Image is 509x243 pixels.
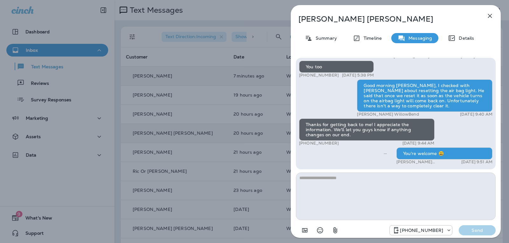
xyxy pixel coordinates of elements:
[384,150,387,156] span: Sent
[299,118,435,141] div: Thanks for getting back to me! I appreciate the information. We'll let you guys know if anything ...
[396,159,454,165] p: [PERSON_NAME] WillowBend
[396,147,492,159] div: You're welcome 😃
[460,112,492,117] p: [DATE] 9:40 AM
[390,226,452,234] div: +1 (813) 497-4455
[342,73,374,78] p: [DATE] 5:38 PM
[456,36,474,41] p: Details
[298,224,311,237] button: Add in a premade template
[312,36,337,41] p: Summary
[298,15,472,24] p: [PERSON_NAME] [PERSON_NAME]
[299,73,339,78] p: [PHONE_NUMBER]
[357,79,492,112] div: Good morning [PERSON_NAME], I checked with [PERSON_NAME] about resetting the air bag light. He sa...
[299,141,339,146] p: [PHONE_NUMBER]
[360,36,382,41] p: Timeline
[405,36,432,41] p: Messaging
[357,112,419,117] p: [PERSON_NAME] WillowBend
[314,224,326,237] button: Select an emoji
[400,228,443,233] p: [PHONE_NUMBER]
[402,141,435,146] p: [DATE] 9:44 AM
[299,61,374,73] div: You too
[461,159,492,165] p: [DATE] 9:51 AM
